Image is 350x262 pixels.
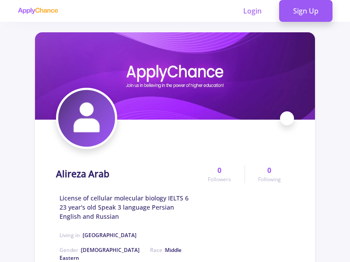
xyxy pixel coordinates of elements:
span: Followers [208,176,231,183]
a: 0Following [245,165,294,183]
span: Following [258,176,281,183]
span: Middle Eastern [59,246,182,262]
img: Alireza Arabcover image [35,32,315,120]
h1: Alireza Arab [56,169,109,179]
span: [GEOGRAPHIC_DATA] [83,231,136,239]
span: 0 [217,165,221,176]
img: Alireza Arabavatar [58,90,115,147]
span: License of cellular molecular biology IELTS 6 23 year's old Speak 3 language Persian English and ... [59,193,195,221]
span: Race : [59,246,182,262]
span: Gender : [59,246,140,254]
span: 0 [267,165,271,176]
a: 0Followers [195,165,244,183]
span: [DEMOGRAPHIC_DATA] [81,246,140,254]
img: applychance logo text only [17,7,58,14]
span: Living in : [59,231,136,239]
